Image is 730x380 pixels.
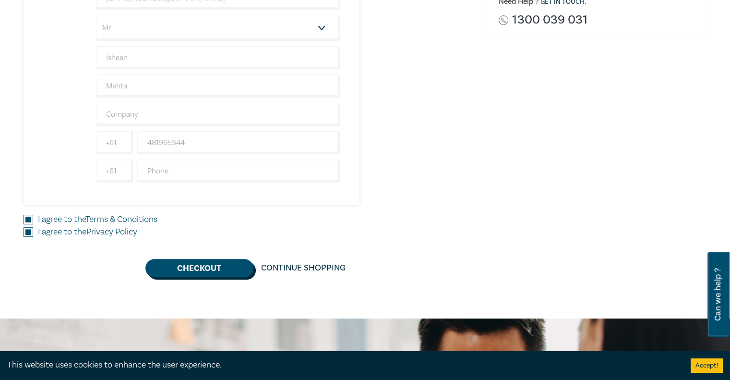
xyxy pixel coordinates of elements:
input: Phone [137,159,340,183]
a: 1300 039 031 [512,13,587,26]
a: Continue Shopping [253,259,353,277]
input: +61 [96,131,133,154]
input: Last Name* [96,74,340,98]
button: Accept cookies [691,358,723,373]
label: I agree to the [38,226,137,238]
input: Company [96,103,340,126]
input: +61 [96,159,133,183]
span: Can we help ? [713,258,722,331]
a: Privacy Policy [86,226,137,237]
input: Mobile* [137,131,340,154]
input: First Name* [96,46,340,69]
label: I agree to the [38,213,157,226]
a: Terms & Conditions [85,214,157,225]
div: This website uses cookies to enhance the user experience. [7,359,676,371]
button: Checkout [145,259,253,277]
